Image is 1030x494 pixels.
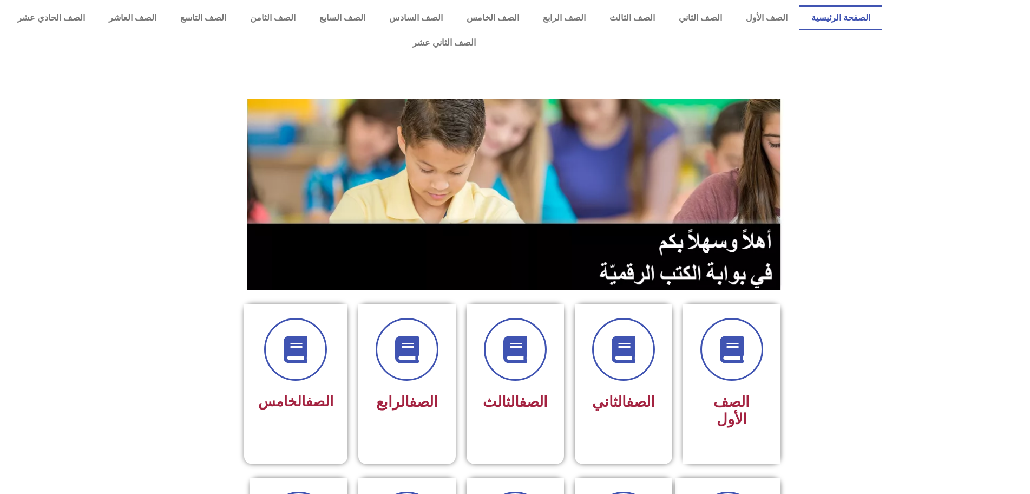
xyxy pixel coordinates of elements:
a: الصف العاشر [97,5,168,30]
a: الصف الثالث [598,5,667,30]
a: الصف السادس [377,5,455,30]
span: الرابع [376,393,438,411]
a: الصفحة الرئيسية [799,5,882,30]
a: الصف الثاني [667,5,734,30]
a: الصف الحادي عشر [5,5,97,30]
a: الصف الأول [734,5,799,30]
span: الثالث [483,393,548,411]
a: الصف [306,393,333,409]
span: الخامس [258,393,333,409]
a: الصف [626,393,655,411]
a: الصف [409,393,438,411]
a: الصف الثاني عشر [5,30,882,55]
span: الصف الأول [713,393,750,428]
a: الصف [519,393,548,411]
a: الصف الخامس [455,5,531,30]
a: الصف الثامن [238,5,307,30]
span: الثاني [592,393,655,411]
a: الصف الرابع [531,5,598,30]
a: الصف التاسع [168,5,238,30]
a: الصف السابع [307,5,377,30]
